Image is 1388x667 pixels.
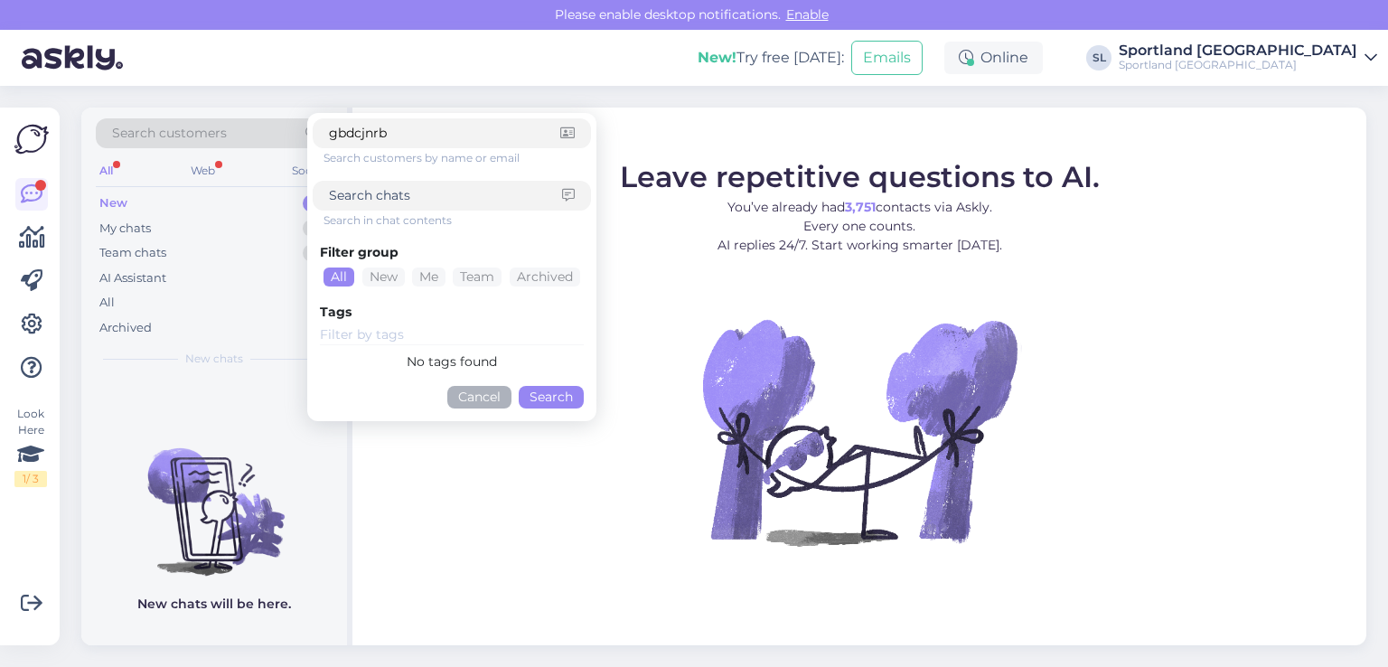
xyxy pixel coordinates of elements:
button: Emails [851,41,923,75]
div: Sportland [GEOGRAPHIC_DATA] [1119,58,1357,72]
span: Enable [781,6,834,23]
div: Try free [DATE]: [698,47,844,69]
div: Search in chat contents [324,212,591,229]
div: Archived [99,319,152,337]
b: 3,751 [845,198,876,214]
div: Search customers by name or email [324,150,591,166]
div: Filter group [320,243,584,262]
input: Filter by tags [320,325,584,345]
span: New chats [185,351,243,367]
div: 0 [303,194,329,212]
div: All [99,294,115,312]
div: New [99,194,127,212]
div: Tags [320,303,584,322]
div: All [324,268,354,287]
div: Sportland [GEOGRAPHIC_DATA] [1119,43,1357,58]
img: No Chat active [697,268,1022,594]
div: Look Here [14,406,47,487]
div: My chats [99,220,151,238]
div: Web [187,159,219,183]
div: Team chats [99,244,166,262]
a: Sportland [GEOGRAPHIC_DATA]Sportland [GEOGRAPHIC_DATA] [1119,43,1377,72]
span: Leave repetitive questions to AI. [620,158,1100,193]
div: 4 [303,220,329,238]
img: Askly Logo [14,122,49,156]
input: Search chats [329,186,562,205]
div: SL [1086,45,1111,70]
div: 1 / 3 [14,471,47,487]
p: You’ve already had contacts via Askly. Every one counts. AI replies 24/7. Start working smarter [... [620,197,1100,254]
img: No chats [81,416,347,578]
span: Search customers [112,124,227,143]
div: All [96,159,117,183]
b: New! [698,49,736,66]
div: Socials [288,159,333,183]
p: New chats will be here. [137,595,291,614]
div: 0 [303,244,329,262]
div: AI Assistant [99,269,166,287]
div: Online [944,42,1043,74]
input: Search customers [329,124,560,143]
